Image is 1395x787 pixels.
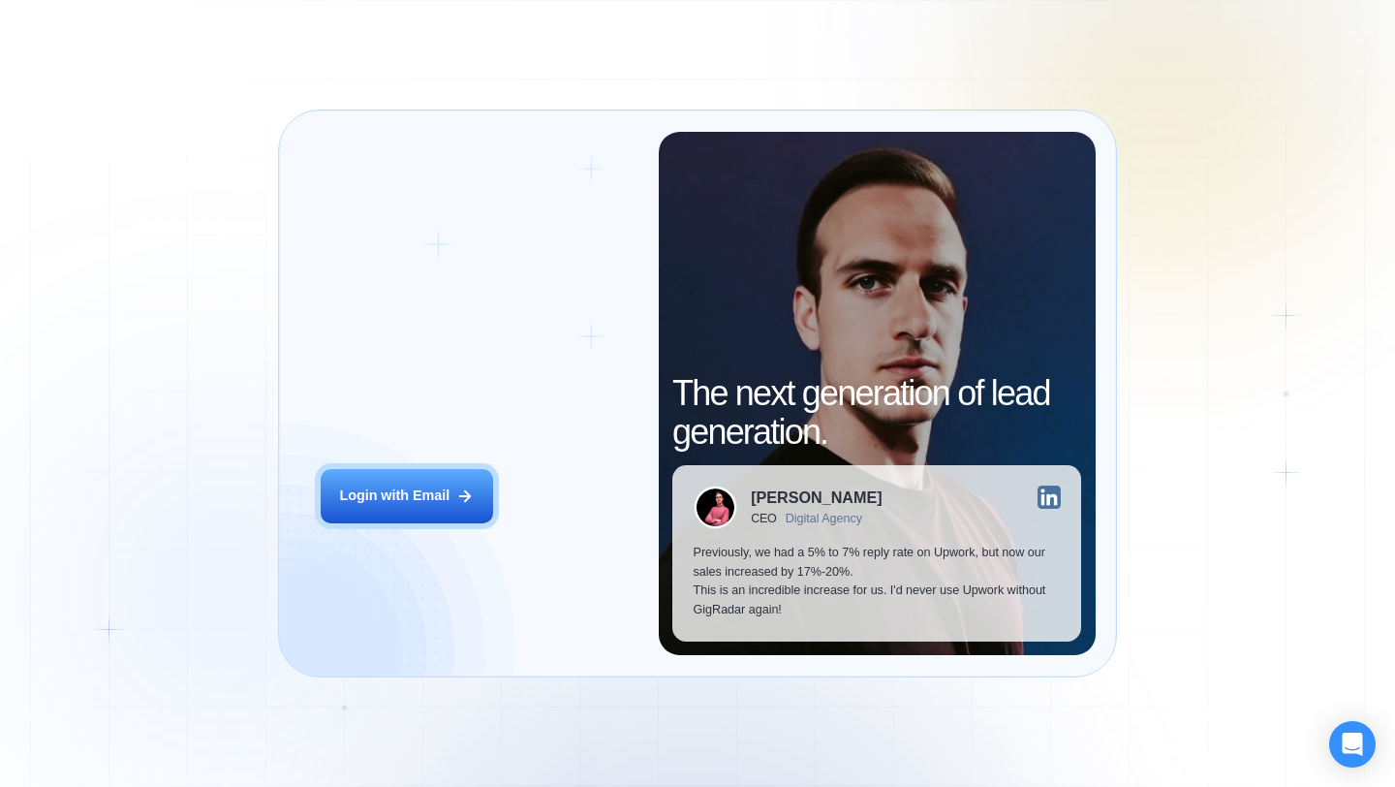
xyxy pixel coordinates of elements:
div: [PERSON_NAME] [751,489,882,505]
h2: The next generation of lead generation. [672,374,1081,451]
div: Open Intercom Messenger [1329,721,1376,768]
div: CEO [751,512,777,525]
div: Login with Email [339,487,449,506]
p: Previously, we had a 5% to 7% reply rate on Upwork, but now our sales increased by 17%-20%. This ... [694,544,1061,620]
button: Login with Email [321,469,493,523]
div: Digital Agency [786,512,862,525]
